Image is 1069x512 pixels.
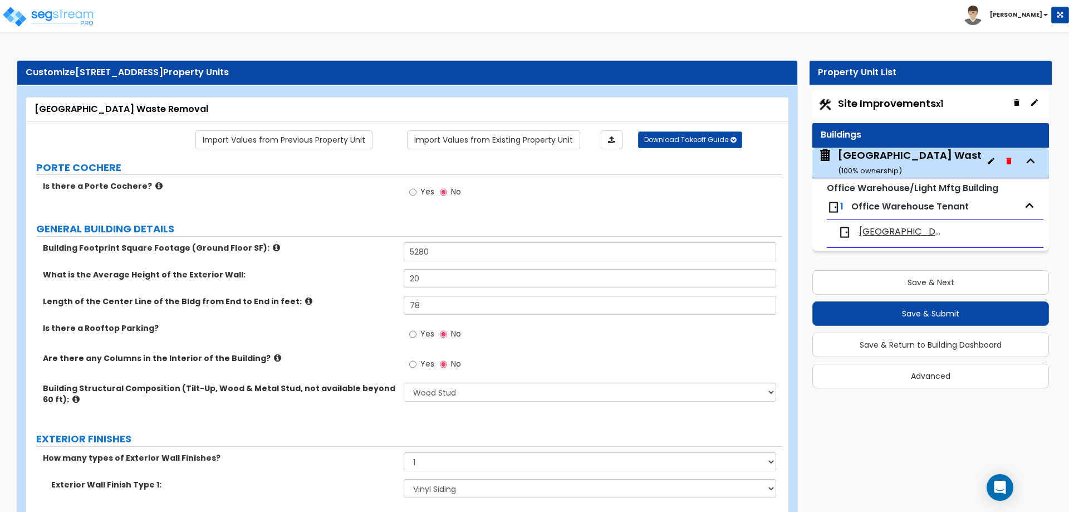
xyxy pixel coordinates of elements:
b: [PERSON_NAME] [990,11,1042,19]
span: Naples Waste Removal [818,148,982,177]
a: Import the dynamic attribute values from existing properties. [407,130,580,149]
small: ( 100 % ownership) [838,165,902,176]
small: Office Warehouse/Light Mftg Building [827,182,998,194]
img: avatar.png [963,6,983,25]
span: Yes [420,186,434,197]
span: Office Warehouse Tenant [851,200,969,213]
label: How many types of Exterior Wall Finishes? [43,452,395,464]
span: No [451,358,461,369]
i: click for more info! [155,182,163,190]
i: click for more info! [274,354,281,362]
small: x1 [936,98,943,110]
div: Buildings [821,129,1041,142]
label: Length of the Center Line of the Bldg from End to End in feet: [43,296,395,307]
span: Naples Waste Removal [859,226,945,238]
label: PORTE COCHERE [36,160,782,175]
button: Advanced [812,364,1049,388]
span: [STREET_ADDRESS] [75,66,163,79]
a: Import the dynamic attributes value through Excel sheet [601,130,622,149]
button: Save & Return to Building Dashboard [812,333,1049,357]
input: No [440,186,447,198]
label: Exterior Wall Finish Type 1: [51,479,395,490]
i: click for more info! [273,243,280,252]
span: Yes [420,328,434,339]
label: Building Structural Composition (Tilt-Up, Wood & Metal Stud, not available beyond 60 ft): [43,383,395,405]
img: Construction.png [818,97,832,112]
label: What is the Average Height of the Exterior Wall: [43,269,395,280]
div: Property Unit List [818,66,1043,79]
input: No [440,358,447,370]
input: Yes [409,328,416,340]
label: Building Footprint Square Footage (Ground Floor SF): [43,242,395,253]
input: No [440,328,447,340]
img: logo_pro_r.png [2,6,96,28]
span: Yes [420,358,434,369]
span: No [451,328,461,339]
span: Site Improvements [838,96,943,110]
label: Are there any Columns in the Interior of the Building? [43,353,395,364]
label: GENERAL BUILDING DETAILS [36,222,782,236]
img: door.png [838,226,851,239]
div: Open Intercom Messenger [987,474,1013,501]
label: Is there a Porte Cochere? [43,181,395,192]
i: click for more info! [72,395,80,403]
img: door.png [827,201,840,214]
input: Yes [409,186,416,198]
div: Customize Property Units [26,66,789,79]
button: Save & Submit [812,301,1049,326]
div: [GEOGRAPHIC_DATA] Waste Removal [35,103,780,116]
a: Import the dynamic attribute values from previous properties. [195,130,372,149]
span: No [451,186,461,197]
i: click for more info! [305,297,312,305]
span: Download Takeoff Guide [644,135,728,144]
button: Save & Next [812,270,1049,295]
label: Is there a Rooftop Parking? [43,323,395,334]
span: 1 [840,200,844,213]
button: Download Takeoff Guide [638,131,742,148]
label: EXTERIOR FINISHES [36,432,782,446]
div: [GEOGRAPHIC_DATA] Waste Removal [838,148,1036,177]
img: building.svg [818,148,832,163]
input: Yes [409,358,416,370]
